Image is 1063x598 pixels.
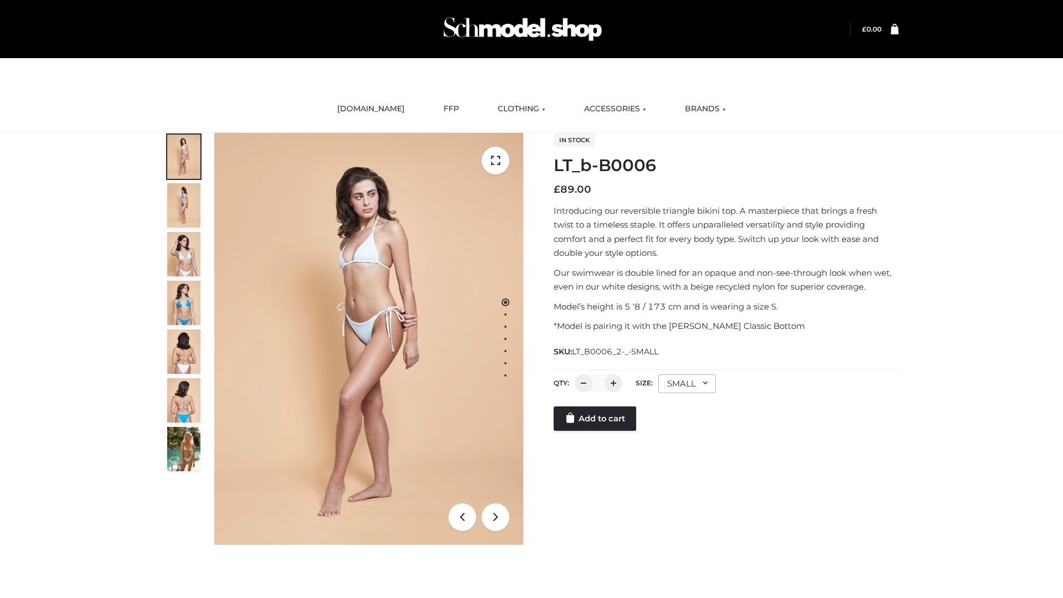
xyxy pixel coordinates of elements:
bdi: 0.00 [862,25,881,33]
img: ArielClassicBikiniTop_CloudNine_AzureSky_OW114ECO_8-scaled.jpg [167,378,200,422]
span: £ [554,183,560,195]
img: Schmodel Admin 964 [440,7,606,51]
span: LT_B0006_2-_-SMALL [572,347,658,357]
p: Our swimwear is double lined for an opaque and non-see-through look when wet, even in our white d... [554,266,899,294]
p: *Model is pairing it with the [PERSON_NAME] Classic Bottom [554,319,899,333]
span: £ [862,25,866,33]
p: Introducing our reversible triangle bikini top. A masterpiece that brings a fresh twist to a time... [554,204,899,260]
label: QTY: [554,379,569,387]
a: ACCESSORIES [576,97,654,121]
a: FFP [435,97,467,121]
span: SKU: [554,345,659,358]
img: ArielClassicBikiniTop_CloudNine_AzureSky_OW114ECO_4-scaled.jpg [167,281,200,325]
a: [DOMAIN_NAME] [329,97,413,121]
a: Add to cart [554,406,636,431]
p: Model’s height is 5 ‘8 / 173 cm and is wearing a size S. [554,300,899,314]
h1: LT_b-B0006 [554,156,899,176]
img: ArielClassicBikiniTop_CloudNine_AzureSky_OW114ECO_1 [214,133,523,545]
a: BRANDS [677,97,734,121]
bdi: 89.00 [554,183,591,195]
a: CLOTHING [489,97,554,121]
img: ArielClassicBikiniTop_CloudNine_AzureSky_OW114ECO_1-scaled.jpg [167,135,200,179]
img: ArielClassicBikiniTop_CloudNine_AzureSky_OW114ECO_2-scaled.jpg [167,183,200,228]
span: In stock [554,133,595,147]
img: ArielClassicBikiniTop_CloudNine_AzureSky_OW114ECO_3-scaled.jpg [167,232,200,276]
img: Arieltop_CloudNine_AzureSky2.jpg [167,427,200,471]
label: Size: [636,379,653,387]
div: SMALL [658,374,716,393]
a: £0.00 [862,25,881,33]
img: ArielClassicBikiniTop_CloudNine_AzureSky_OW114ECO_7-scaled.jpg [167,329,200,374]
